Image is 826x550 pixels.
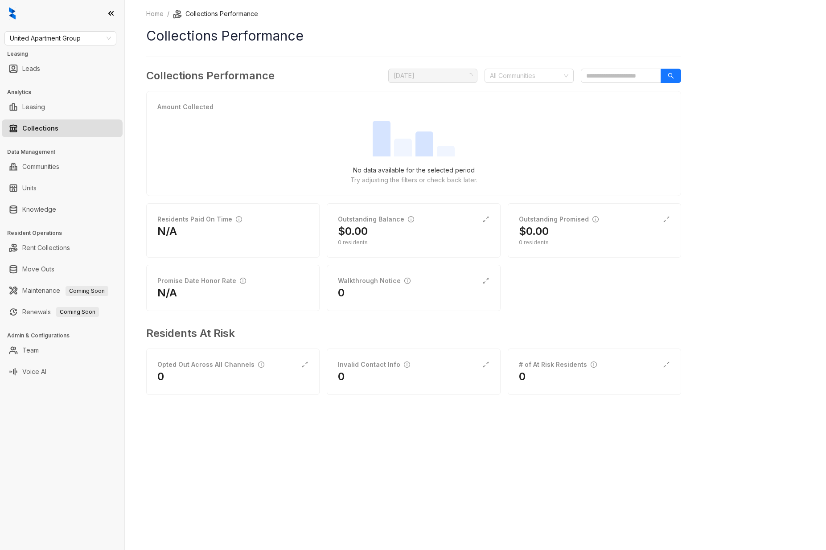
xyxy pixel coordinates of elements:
div: 0 residents [338,238,489,246]
span: expand-alt [482,361,489,368]
h3: Residents At Risk [146,325,674,341]
a: Home [144,9,165,19]
li: Maintenance [2,282,123,300]
strong: Amount Collected [157,103,214,111]
span: United Apartment Group [10,32,111,45]
span: Coming Soon [56,307,99,317]
span: Coming Soon [66,286,108,296]
a: Units [22,179,37,197]
div: Walkthrough Notice [338,276,411,286]
div: Outstanding Promised [519,214,599,224]
li: Move Outs [2,260,123,278]
div: Opted Out Across All Channels [157,360,264,369]
div: Promise Date Honor Rate [157,276,246,286]
span: loading [467,73,473,78]
h2: $0.00 [519,224,549,238]
a: Leads [22,60,40,78]
a: Rent Collections [22,239,70,257]
h2: 0 [519,369,526,384]
span: info-circle [408,216,414,222]
li: Rent Collections [2,239,123,257]
li: Communities [2,158,123,176]
a: Team [22,341,39,359]
h2: N/A [157,286,177,300]
h1: Collections Performance [146,26,681,46]
img: logo [9,7,16,20]
a: RenewalsComing Soon [22,303,99,321]
li: Collections Performance [173,9,258,19]
h2: $0.00 [338,224,368,238]
span: expand-alt [663,216,670,223]
h3: Resident Operations [7,229,124,237]
a: Knowledge [22,201,56,218]
span: info-circle [236,216,242,222]
p: No data available for the selected period [353,165,475,175]
li: Leasing [2,98,123,116]
h2: 0 [338,369,345,384]
li: Voice AI [2,363,123,381]
li: Collections [2,119,123,137]
span: expand-alt [301,361,308,368]
a: Collections [22,119,58,137]
h3: Admin & Configurations [7,332,124,340]
h2: N/A [157,224,177,238]
a: Voice AI [22,363,46,381]
div: Invalid Contact Info [338,360,410,369]
h3: Collections Performance [146,68,275,84]
h3: Leasing [7,50,124,58]
li: Knowledge [2,201,123,218]
a: Communities [22,158,59,176]
li: Team [2,341,123,359]
div: Residents Paid On Time [157,214,242,224]
span: info-circle [591,361,597,368]
span: info-circle [592,216,599,222]
li: / [167,9,169,19]
div: # of At Risk Residents [519,360,597,369]
span: search [668,73,674,79]
h3: Data Management [7,148,124,156]
li: Leads [2,60,123,78]
div: Outstanding Balance [338,214,414,224]
span: expand-alt [482,216,489,223]
span: info-circle [404,361,410,368]
span: info-circle [404,278,411,284]
span: September 2025 [394,69,472,82]
li: Renewals [2,303,123,321]
a: Move Outs [22,260,54,278]
h2: 0 [157,369,164,384]
span: info-circle [258,361,264,368]
li: Units [2,179,123,197]
h3: Analytics [7,88,124,96]
span: info-circle [240,278,246,284]
a: Leasing [22,98,45,116]
p: Try adjusting the filters or check back later. [350,175,477,185]
div: 0 residents [519,238,670,246]
span: expand-alt [482,277,489,284]
span: expand-alt [663,361,670,368]
h2: 0 [338,286,345,300]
